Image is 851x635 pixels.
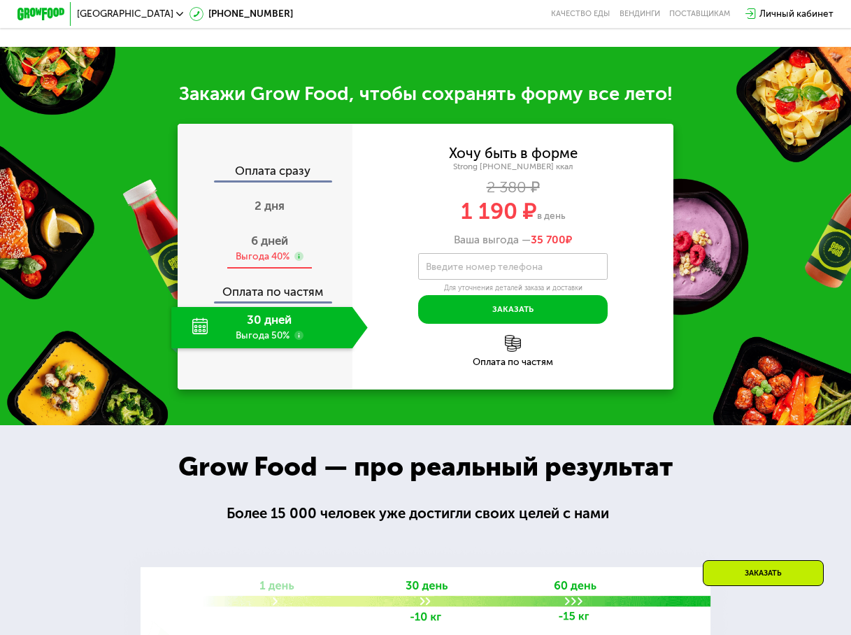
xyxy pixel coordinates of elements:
span: [GEOGRAPHIC_DATA] [77,9,173,19]
button: Заказать [418,295,607,324]
div: Strong [PHONE_NUMBER] ккал [352,162,674,172]
span: 2 дня [255,199,285,213]
div: Выгода 40% [236,250,289,264]
label: Введите номер телефона [426,264,543,270]
a: Вендинги [620,9,660,19]
div: 2 380 ₽ [352,181,674,194]
div: Grow Food — про реальный результат [157,447,694,487]
span: 1 190 ₽ [461,198,537,224]
div: Оплата сразу [178,165,352,180]
div: Оплата по частям [178,274,352,301]
span: 6 дней [251,234,288,248]
div: Более 15 000 человек уже достигли своих целей с нами [227,503,624,525]
div: Ваша выгода — [352,234,674,247]
span: 35 700 [531,234,566,246]
a: Качество еды [551,9,610,19]
a: [PHONE_NUMBER] [189,7,293,21]
div: Для уточнения деталей заказа и доставки [418,283,607,292]
div: Оплата по частям [352,357,674,367]
div: Заказать [703,560,824,586]
div: поставщикам [669,9,730,19]
div: Хочу быть в форме [449,147,578,160]
div: Личный кабинет [759,7,834,21]
span: ₽ [531,234,572,247]
img: l6xcnZfty9opOoJh.png [505,335,522,352]
span: в день [537,210,566,222]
